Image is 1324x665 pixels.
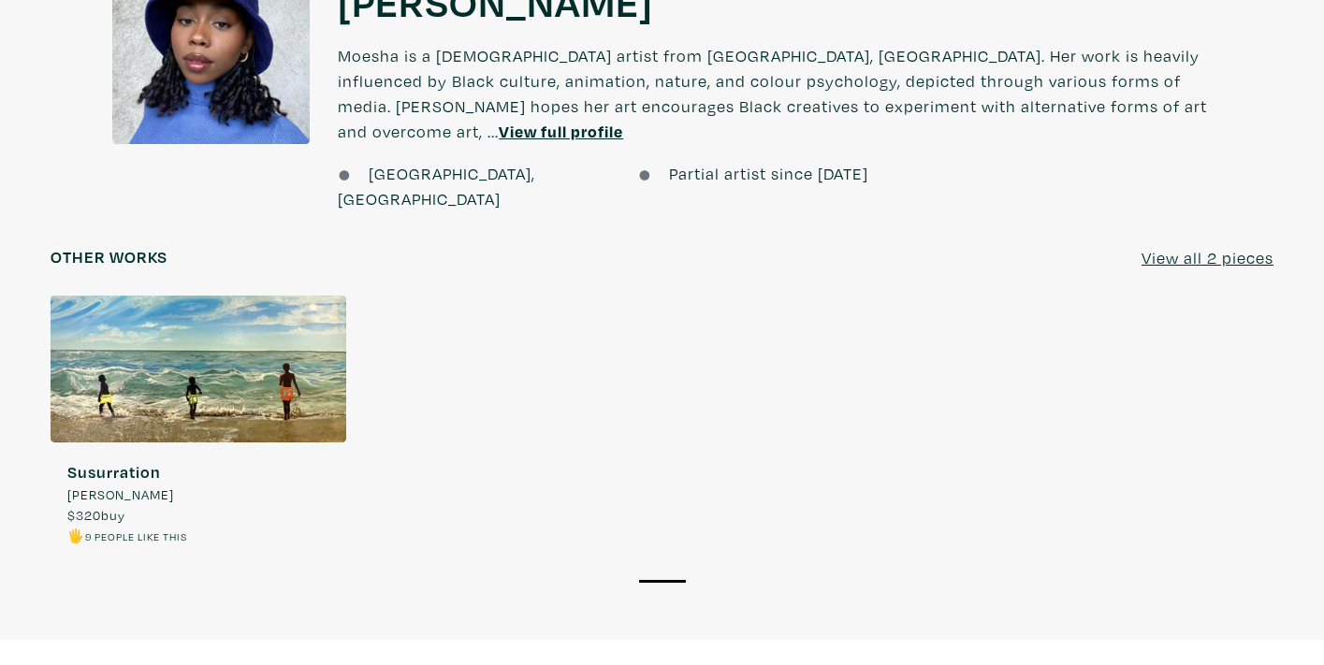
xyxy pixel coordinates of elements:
li: 🖐️ [67,526,187,546]
span: $320 [67,506,101,524]
a: View all 2 pieces [1142,245,1273,270]
p: Moesha is a [DEMOGRAPHIC_DATA] artist from [GEOGRAPHIC_DATA], [GEOGRAPHIC_DATA]. Her work is heav... [338,26,1211,161]
u: View all 2 pieces [1142,247,1273,268]
span: Partial artist since [DATE] [669,163,868,184]
span: [GEOGRAPHIC_DATA], [GEOGRAPHIC_DATA] [338,163,534,210]
a: View full profile [499,121,623,142]
a: Susurration [PERSON_NAME] $320buy 🖐️9 people like this [51,296,346,546]
span: [PERSON_NAME] [67,484,174,505]
span: buy [67,506,125,524]
button: 1 of 1 [639,580,686,583]
small: 9 people like this [85,529,187,543]
h6: Other works [51,247,167,267]
strong: Susurration [67,461,161,483]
